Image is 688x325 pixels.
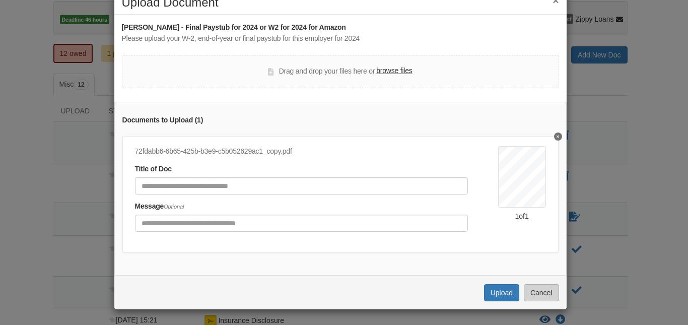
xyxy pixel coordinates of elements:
div: Drag and drop your files here or [268,66,412,78]
div: 72fdabb6-6b65-425b-b3e9-c5b052629ac1_copy.pdf [135,146,468,157]
div: 1 of 1 [498,211,546,221]
button: Upload [484,284,519,301]
div: Please upload your W-2, end-of-year or final paystub for this employer for 2024 [122,33,559,44]
label: browse files [376,66,412,77]
span: Optional [164,204,184,210]
button: Delete undefined [554,133,562,141]
button: Cancel [524,284,559,301]
label: Message [135,201,184,212]
input: Include any comments on this document [135,215,468,232]
div: Documents to Upload ( 1 ) [122,115,559,126]
div: [PERSON_NAME] - Final Paystub for 2024 or W2 for 2024 for Amazon [122,22,559,33]
label: Title of Doc [135,164,172,175]
input: Document Title [135,177,468,194]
